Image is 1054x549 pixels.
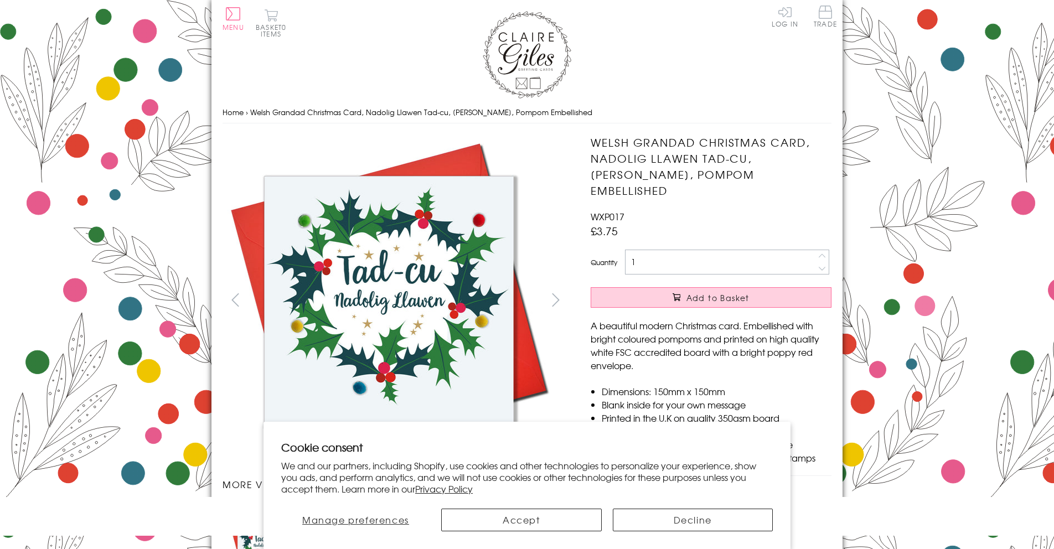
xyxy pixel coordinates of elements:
button: Accept [441,509,602,531]
button: Decline [613,509,773,531]
img: Welsh Grandad Christmas Card, Nadolig Llawen Tad-cu, Holly, Pompom Embellished [223,134,555,467]
button: next [544,287,569,312]
li: Blank inside for your own message [602,398,831,411]
span: Trade [814,6,837,27]
label: Quantity [591,257,617,267]
span: Add to Basket [686,292,750,303]
h3: More views [223,478,569,491]
span: › [246,107,248,117]
img: Claire Giles Greetings Cards [483,11,571,99]
img: Welsh Grandad Christmas Card, Nadolig Llawen Tad-cu, Holly, Pompom Embellished [569,134,901,467]
a: Trade [814,6,837,29]
button: Menu [223,7,244,30]
span: Menu [223,22,244,32]
li: Printed in the U.K on quality 350gsm board [602,411,831,424]
button: Add to Basket [591,287,831,308]
h2: Cookie consent [281,439,773,455]
p: A beautiful modern Christmas card. Embellished with bright coloured pompoms and printed on high q... [591,319,831,372]
span: WXP017 [591,210,624,223]
button: prev [223,287,247,312]
a: Privacy Policy [415,482,473,495]
p: We and our partners, including Shopify, use cookies and other technologies to personalize your ex... [281,460,773,494]
span: Welsh Grandad Christmas Card, Nadolig Llawen Tad-cu, [PERSON_NAME], Pompom Embellished [250,107,592,117]
button: Manage preferences [281,509,430,531]
h1: Welsh Grandad Christmas Card, Nadolig Llawen Tad-cu, [PERSON_NAME], Pompom Embellished [591,134,831,198]
button: Basket0 items [256,9,286,37]
li: Dimensions: 150mm x 150mm [602,385,831,398]
a: Log In [772,6,798,27]
span: £3.75 [591,223,618,239]
span: 0 items [261,22,286,39]
span: Manage preferences [302,513,409,526]
a: Home [223,107,244,117]
nav: breadcrumbs [223,101,831,124]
